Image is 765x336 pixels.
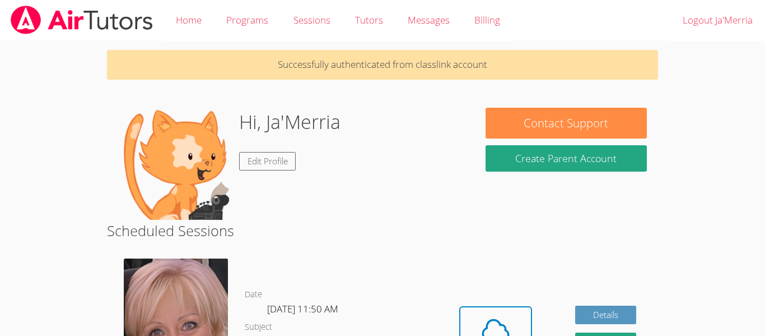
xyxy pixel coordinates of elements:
[245,320,272,334] dt: Subject
[486,145,647,172] button: Create Parent Account
[10,6,154,34] img: airtutors_banner-c4298cdbf04f3fff15de1276eac7730deb9818008684d7c2e4769d2f7ddbe033.png
[107,220,658,241] h2: Scheduled Sessions
[239,108,340,136] h1: Hi, Ja'Merria
[239,152,296,171] a: Edit Profile
[267,302,338,315] span: [DATE] 11:50 AM
[107,50,658,80] p: Successfully authenticated from classlink account
[486,108,647,139] button: Contact Support
[575,306,637,324] a: Details
[408,13,450,26] span: Messages
[245,288,262,302] dt: Date
[118,108,230,220] img: default.png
